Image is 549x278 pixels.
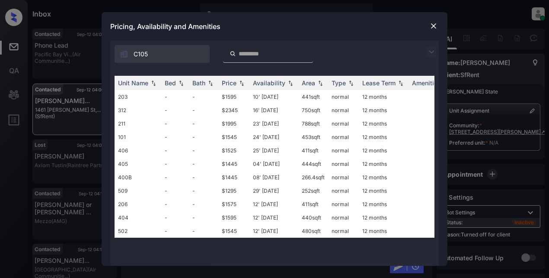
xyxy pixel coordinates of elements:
td: 12 months [359,90,409,103]
td: 16' [DATE] [249,103,298,117]
td: normal [328,103,359,117]
td: $1545 [218,224,249,238]
td: normal [328,197,359,211]
td: $1445 [218,157,249,171]
td: - [189,157,218,171]
div: Price [222,79,236,87]
td: 25' [DATE] [249,144,298,157]
td: 404 [115,211,161,224]
td: - [161,90,189,103]
td: - [161,197,189,211]
td: $1545 [218,130,249,144]
td: - [161,117,189,130]
img: icon-zuma [120,50,128,58]
div: Type [332,79,346,87]
td: 12 months [359,103,409,117]
td: 12 months [359,184,409,197]
td: 12 months [359,171,409,184]
td: - [189,211,218,224]
td: - [189,130,218,144]
img: sorting [177,80,185,86]
td: 266.4 sqft [298,171,328,184]
td: - [161,171,189,184]
td: 12 months [359,157,409,171]
td: normal [328,184,359,197]
td: 12' [DATE] [249,211,298,224]
img: close [429,22,438,30]
td: normal [328,117,359,130]
td: normal [328,171,359,184]
td: 12' [DATE] [249,224,298,238]
td: normal [328,130,359,144]
td: 206 [115,197,161,211]
td: $1525 [218,144,249,157]
td: 480 sqft [298,224,328,238]
td: $1595 [218,90,249,103]
td: - [189,224,218,238]
img: sorting [206,80,215,86]
td: 440 sqft [298,211,328,224]
td: $1575 [218,197,249,211]
td: 252 sqft [298,184,328,197]
span: C105 [134,49,148,59]
td: 411 sqft [298,144,328,157]
td: 12 months [359,197,409,211]
td: - [189,103,218,117]
img: sorting [316,80,325,86]
td: 788 sqft [298,117,328,130]
td: 23' [DATE] [249,117,298,130]
td: 405 [115,157,161,171]
td: 509 [115,184,161,197]
td: $1595 [218,211,249,224]
td: 750 sqft [298,103,328,117]
td: normal [328,211,359,224]
td: normal [328,224,359,238]
div: Area [302,79,315,87]
td: - [189,197,218,211]
td: 12 months [359,211,409,224]
td: - [161,224,189,238]
td: - [189,171,218,184]
div: Lease Term [362,79,396,87]
td: 12 months [359,130,409,144]
td: 101 [115,130,161,144]
td: $2345 [218,103,249,117]
td: $1445 [218,171,249,184]
td: 502 [115,224,161,238]
img: sorting [347,80,355,86]
div: Pricing, Availability and Amenities [102,12,447,41]
td: 04' [DATE] [249,157,298,171]
td: 12 months [359,144,409,157]
td: $1995 [218,117,249,130]
td: - [189,90,218,103]
td: 29' [DATE] [249,184,298,197]
td: 400B [115,171,161,184]
td: 08' [DATE] [249,171,298,184]
td: 211 [115,117,161,130]
td: 12 months [359,224,409,238]
td: - [189,144,218,157]
td: - [189,184,218,197]
div: Amenities [412,79,441,87]
td: normal [328,157,359,171]
td: 10' [DATE] [249,90,298,103]
div: Availability [253,79,285,87]
td: - [161,103,189,117]
td: 12' [DATE] [249,197,298,211]
div: Bed [165,79,176,87]
td: 441 sqft [298,90,328,103]
img: sorting [149,80,158,86]
td: 406 [115,144,161,157]
td: - [161,184,189,197]
div: Bath [192,79,205,87]
td: - [161,144,189,157]
td: 453 sqft [298,130,328,144]
td: 24' [DATE] [249,130,298,144]
img: sorting [396,80,405,86]
img: icon-zuma [230,50,236,58]
td: normal [328,90,359,103]
td: normal [328,144,359,157]
td: - [189,117,218,130]
td: - [161,130,189,144]
td: - [161,157,189,171]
